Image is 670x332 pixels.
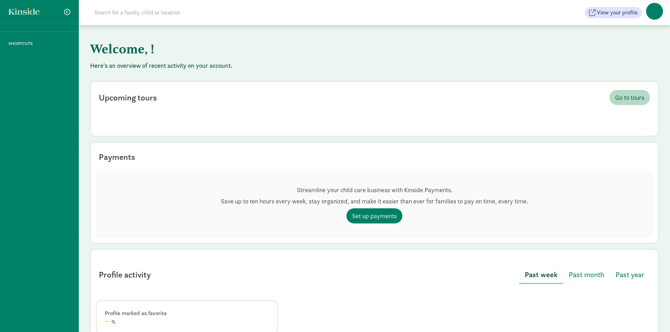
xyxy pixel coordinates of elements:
[569,269,604,280] span: Past month
[99,151,135,163] div: Payments
[221,186,528,194] p: Streamline your child care business with Kinside Payments.
[90,36,438,61] h1: Welcome, !
[221,197,528,206] p: Save up to ten hours every week, stay organized, and make it easier than ever for families to pay...
[352,211,397,221] span: Set up payments
[346,208,402,223] a: Set up payments
[105,309,269,318] div: Profile marked as favorite
[597,8,638,17] span: View your profile
[105,318,269,326] div: %
[585,7,642,18] button: View your profile
[519,266,563,284] button: Past week
[525,269,557,280] span: Past week
[610,266,650,283] button: Past year
[99,268,151,281] div: Profile activity
[90,61,659,70] p: Here's an overview of recent activity on your account.
[615,269,644,280] span: Past year
[615,93,644,102] span: Go to tours
[563,266,610,283] button: Past month
[99,91,157,104] div: Upcoming tours
[610,90,650,105] a: Go to tours
[90,6,287,20] input: Search for a family, child or location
